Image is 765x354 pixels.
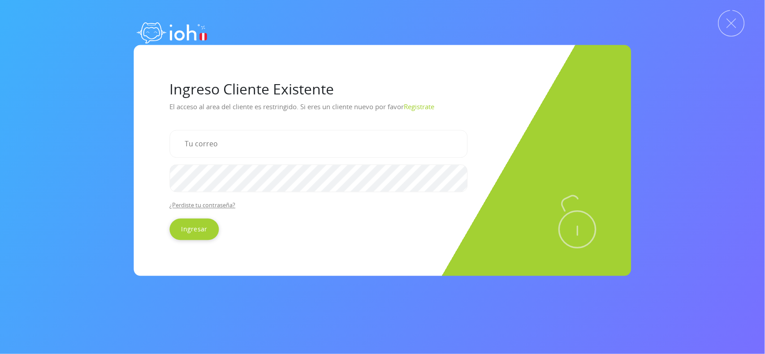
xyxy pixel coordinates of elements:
[134,13,210,49] img: logo
[718,10,745,37] img: Cerrar
[170,201,236,209] a: ¿Perdiste tu contraseña?
[404,102,435,111] a: Registrate
[170,130,468,158] input: Tu correo
[170,219,219,240] input: Ingresar
[170,81,596,98] h1: Ingreso Cliente Existente
[170,99,596,123] p: El acceso al area del cliente es restringido. Si eres un cliente nuevo por favor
